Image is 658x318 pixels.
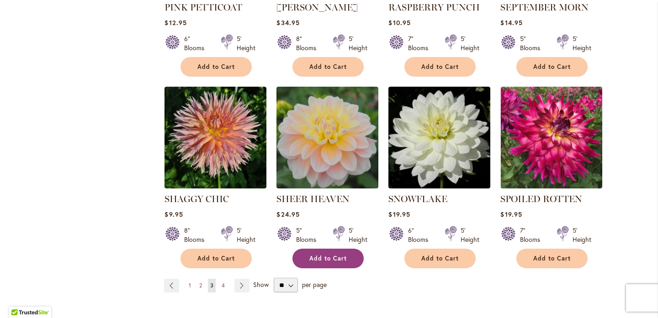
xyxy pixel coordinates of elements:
span: Add to Cart [197,63,235,71]
a: SHAGGY CHIC [164,182,266,190]
span: $12.95 [164,18,186,27]
button: Add to Cart [404,57,476,77]
span: $24.95 [276,210,299,219]
button: Add to Cart [180,249,252,268]
div: 5' Height [237,226,255,244]
span: $19.95 [388,210,410,219]
div: 5" Blooms [520,34,546,52]
a: SNOWFLAKE [388,182,490,190]
img: SPOILED ROTTEN [500,87,602,188]
div: 8" Blooms [296,34,322,52]
span: 2 [199,282,202,289]
span: per page [302,280,327,289]
a: 1 [186,279,193,292]
a: SHEER HEAVEN [276,193,350,204]
button: Add to Cart [404,249,476,268]
button: Add to Cart [180,57,252,77]
span: $34.95 [276,18,299,27]
span: $14.95 [500,18,522,27]
span: $19.95 [500,210,522,219]
a: SHAGGY CHIC [164,193,229,204]
button: Add to Cart [516,249,588,268]
div: 5' Height [573,34,591,52]
span: Add to Cart [309,255,347,262]
div: 7" Blooms [408,34,434,52]
a: SNOWFLAKE [388,193,447,204]
div: 6" Blooms [408,226,434,244]
a: [PERSON_NAME] [276,2,358,13]
span: Add to Cart [421,63,459,71]
span: $10.95 [388,18,410,27]
span: 3 [210,282,213,289]
img: SHEER HEAVEN [276,87,378,188]
span: 1 [189,282,191,289]
button: Add to Cart [292,249,364,268]
iframe: Launch Accessibility Center [7,286,32,311]
img: SNOWFLAKE [388,87,490,188]
div: 5' Height [461,226,479,244]
span: 4 [222,282,225,289]
a: 2 [197,279,204,292]
span: Add to Cart [533,255,571,262]
span: $9.95 [164,210,183,219]
div: 5" Blooms [296,226,322,244]
a: SPOILED ROTTEN [500,182,602,190]
span: Add to Cart [197,255,235,262]
img: SHAGGY CHIC [164,87,266,188]
span: Add to Cart [421,255,459,262]
a: SPOILED ROTTEN [500,193,582,204]
span: Add to Cart [309,63,347,71]
div: 7" Blooms [520,226,546,244]
div: 5' Height [573,226,591,244]
span: Show [253,280,269,289]
button: Add to Cart [516,57,588,77]
div: 5' Height [461,34,479,52]
div: 5' Height [349,34,367,52]
a: SHEER HEAVEN [276,182,378,190]
a: RASPBERRY PUNCH [388,2,480,13]
div: 8" Blooms [184,226,210,244]
div: 5' Height [349,226,367,244]
div: 6" Blooms [184,34,210,52]
button: Add to Cart [292,57,364,77]
div: 5' Height [237,34,255,52]
a: 4 [219,279,227,292]
span: Add to Cart [533,63,571,71]
a: PINK PETTICOAT [164,2,242,13]
a: SEPTEMBER MORN [500,2,589,13]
